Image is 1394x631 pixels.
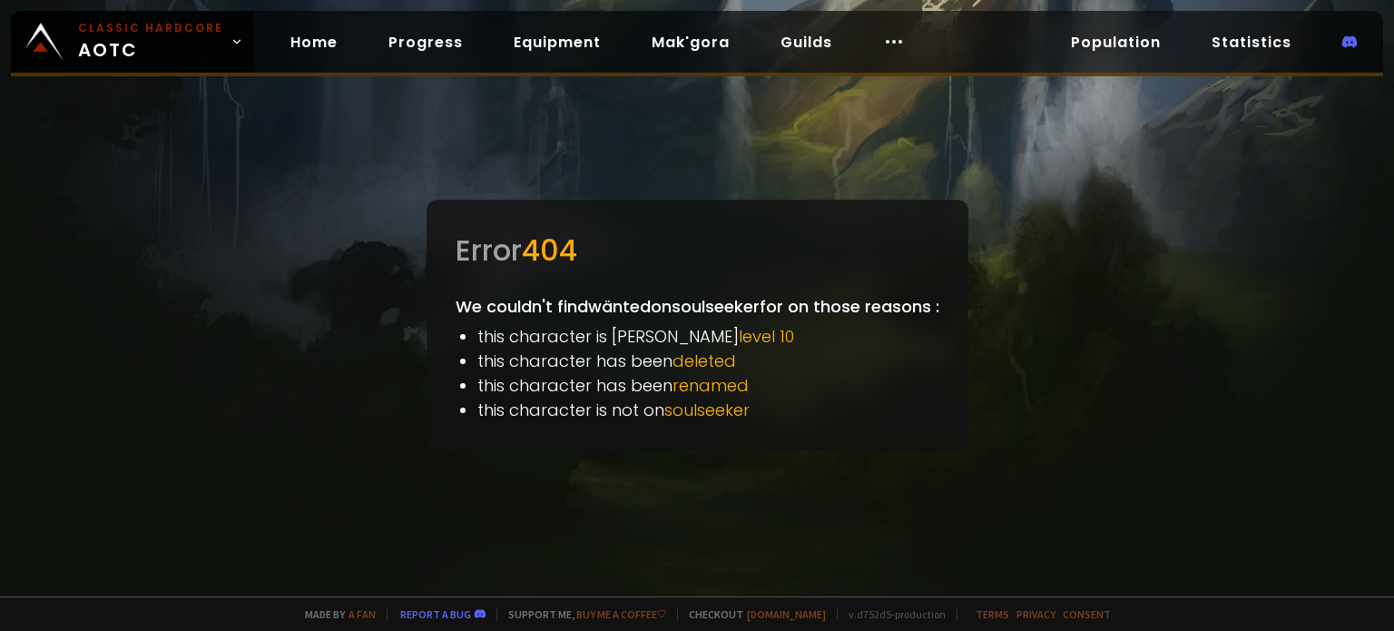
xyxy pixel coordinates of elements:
span: 404 [522,230,577,271]
a: Terms [976,607,1009,621]
a: a fan [348,607,376,621]
a: Classic HardcoreAOTC [11,11,254,73]
a: Consent [1063,607,1111,621]
small: Classic Hardcore [78,20,223,36]
div: We couldn't find wänted on soulseeker for on those reasons : [427,200,968,451]
a: Statistics [1197,24,1306,61]
span: Checkout [677,607,826,621]
a: Home [276,24,352,61]
li: this character is not on [477,398,939,422]
span: AOTC [78,20,223,64]
span: deleted [672,350,736,372]
a: Progress [374,24,477,61]
li: this character has been [477,349,939,373]
li: this character has been [477,373,939,398]
a: Report a bug [400,607,471,621]
span: v. d752d5 - production [837,607,946,621]
a: Equipment [499,24,615,61]
span: soulseeker [664,399,750,421]
li: this character is [PERSON_NAME] [477,324,939,349]
div: Error [456,229,939,272]
span: level 10 [739,325,794,348]
span: Made by [294,607,376,621]
a: Mak'gora [637,24,744,61]
a: Privacy [1016,607,1055,621]
a: Population [1056,24,1175,61]
span: Support me, [496,607,666,621]
span: renamed [672,374,749,397]
a: Buy me a coffee [576,607,666,621]
a: [DOMAIN_NAME] [747,607,826,621]
a: Guilds [766,24,847,61]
